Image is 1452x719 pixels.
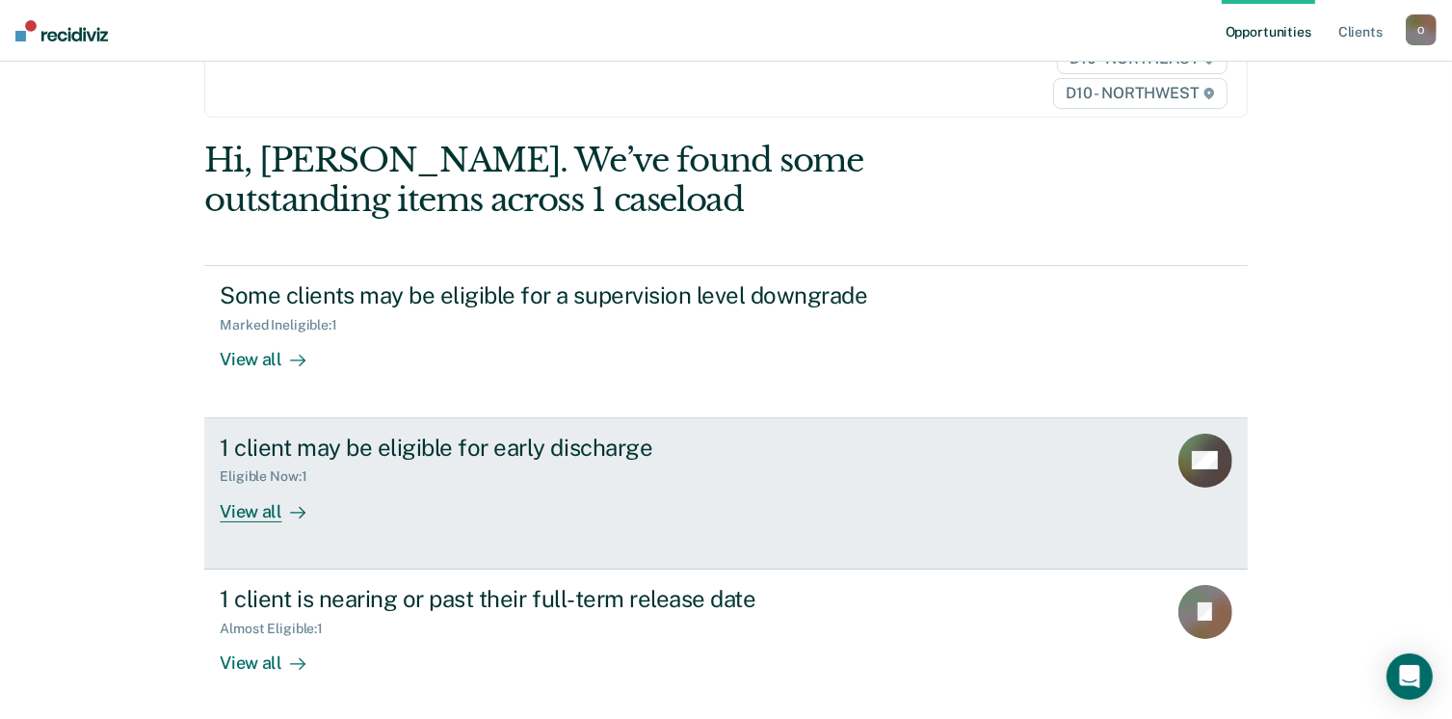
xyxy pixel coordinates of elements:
div: Almost Eligible : 1 [220,621,338,637]
div: Some clients may be eligible for a supervision level downgrade [220,281,896,309]
div: 1 client is nearing or past their full-term release date [220,585,896,613]
div: Eligible Now : 1 [220,468,322,485]
a: Some clients may be eligible for a supervision level downgradeMarked Ineligible:1View all [204,265,1247,417]
div: 1 client may be eligible for early discharge [220,434,896,462]
div: Marked Ineligible : 1 [220,317,352,333]
span: D10 - NORTHWEST [1053,78,1227,109]
div: View all [220,485,328,522]
div: View all [220,636,328,674]
div: Open Intercom Messenger [1386,653,1433,700]
div: Hi, [PERSON_NAME]. We’ve found some outstanding items across 1 caseload [204,141,1039,220]
a: 1 client may be eligible for early dischargeEligible Now:1View all [204,418,1247,570]
img: Recidiviz [15,20,108,41]
button: O [1406,14,1437,45]
div: View all [220,333,328,371]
